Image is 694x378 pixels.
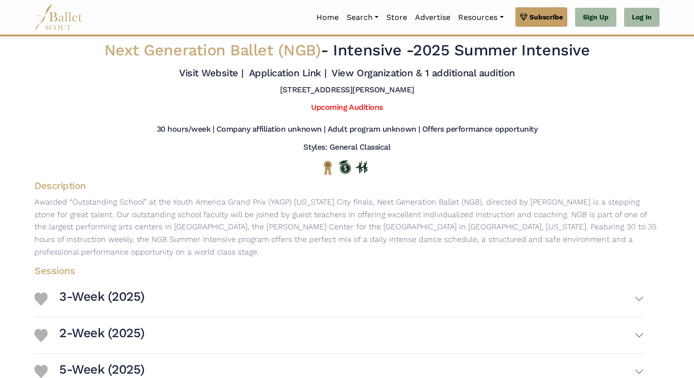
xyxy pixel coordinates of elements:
h5: 30 hours/week | [157,124,215,135]
a: Upcoming Auditions [311,103,382,112]
a: Store [382,7,411,28]
img: Heart [34,292,48,306]
img: Heart [34,365,48,378]
button: 3-Week (2025) [59,285,644,313]
img: gem.svg [520,12,528,22]
h3: 3-Week (2025) [59,289,145,305]
a: Application Link | [249,67,327,79]
a: Subscribe [515,7,567,27]
h4: Description [27,179,667,192]
a: View Organization & 1 additional audition [331,67,514,79]
span: Next Generation Ballet (NGB) [104,41,321,59]
h3: 2-Week (2025) [59,325,145,342]
h5: Offers performance opportunity [422,124,538,135]
h4: Sessions [27,264,652,277]
button: 2-Week (2025) [59,321,644,349]
img: National [322,160,334,175]
a: Visit Website | [179,67,244,79]
span: Subscribe [529,12,563,22]
h5: [STREET_ADDRESS][PERSON_NAME] [280,85,414,95]
h5: Company affiliation unknown | [216,124,326,135]
h2: - 2025 Summer Intensive [88,40,606,61]
a: Sign Up [575,8,616,27]
a: Search [343,7,382,28]
h5: Styles: General Classical [303,142,390,153]
a: Resources [454,7,507,28]
img: Heart [34,329,48,342]
a: Advertise [411,7,454,28]
img: Offers Scholarship [339,160,351,174]
a: Home [313,7,343,28]
img: In Person [356,161,368,173]
a: Log In [624,8,660,27]
h5: Adult program unknown | [328,124,420,135]
p: Awarded “Outstanding School” at the Youth America Grand Prix (YAGP) [US_STATE] City finals, Next ... [27,196,667,258]
span: Intensive - [333,41,413,59]
h3: 5-Week (2025) [59,361,145,378]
